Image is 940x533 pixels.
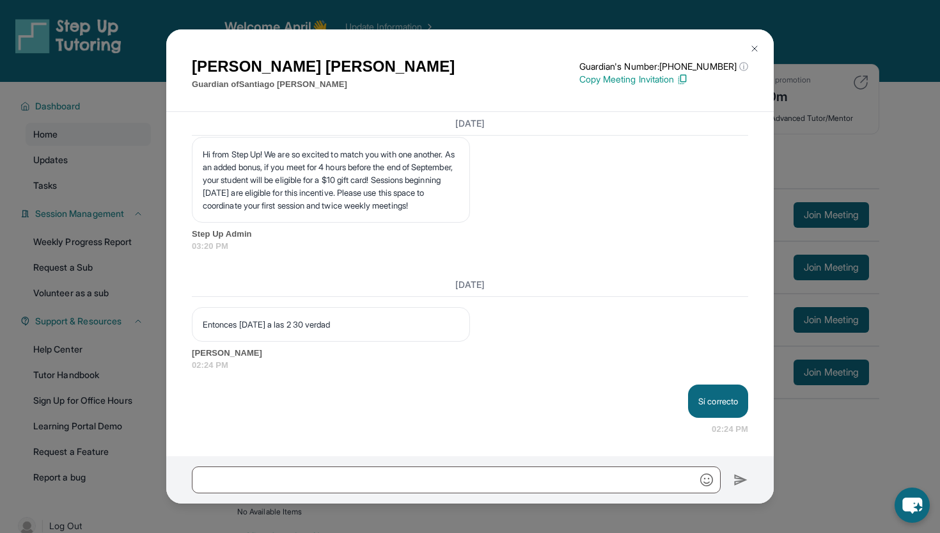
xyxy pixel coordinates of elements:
[192,228,748,241] span: Step Up Admin
[192,359,748,372] span: 02:24 PM
[698,395,738,408] p: Sí correcto
[895,488,930,523] button: chat-button
[203,148,459,212] p: Hi from Step Up! We are so excited to match you with one another. As an added bonus, if you meet ...
[712,423,748,436] span: 02:24 PM
[749,44,760,54] img: Close Icon
[192,55,455,78] h1: [PERSON_NAME] [PERSON_NAME]
[739,60,748,73] span: ⓘ
[700,473,713,486] img: Emoji
[192,117,748,130] h3: [DATE]
[677,74,688,85] img: Copy Icon
[192,347,748,360] span: [PERSON_NAME]
[733,472,748,488] img: Send icon
[579,73,748,86] p: Copy Meeting Invitation
[192,278,748,291] h3: [DATE]
[192,240,748,253] span: 03:20 PM
[579,60,748,73] p: Guardian's Number: [PHONE_NUMBER]
[203,318,459,331] p: Entonces [DATE] a las 2 30 verdad
[192,78,455,91] p: Guardian of Santiago [PERSON_NAME]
